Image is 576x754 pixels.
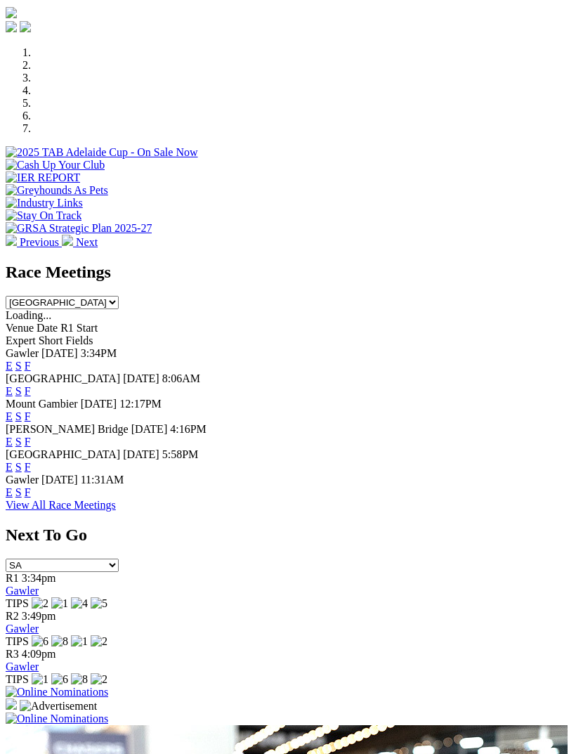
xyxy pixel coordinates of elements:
img: 2025 TAB Adelaide Cup - On Sale Now [6,146,198,159]
span: 12:17PM [119,398,162,410]
img: twitter.svg [20,21,31,32]
span: 3:34PM [81,347,117,359]
span: Loading... [6,309,51,321]
a: View All Race Meetings [6,499,116,511]
h2: Next To Go [6,526,570,545]
img: 5 [91,597,107,610]
img: chevron-left-pager-white.svg [6,235,17,246]
a: E [6,486,13,498]
img: Industry Links [6,197,83,209]
span: 3:34pm [22,572,56,584]
a: Previous [6,236,62,248]
img: Online Nominations [6,713,108,725]
img: 1 [71,635,88,648]
img: Online Nominations [6,686,108,698]
span: [DATE] [41,347,78,359]
img: 2 [91,673,107,686]
img: Cash Up Your Club [6,159,105,171]
a: E [6,360,13,372]
span: [GEOGRAPHIC_DATA] [6,372,120,384]
span: 5:58PM [162,448,199,460]
img: 1 [32,673,48,686]
a: Gawler [6,661,39,672]
a: F [25,436,31,448]
img: 6 [32,635,48,648]
h2: Race Meetings [6,263,570,282]
img: 2 [91,635,107,648]
img: 8 [71,673,88,686]
img: 15187_Greyhounds_GreysPlayCentral_Resize_SA_WebsiteBanner_300x115_2025.jpg [6,698,17,710]
a: S [15,360,22,372]
img: GRSA Strategic Plan 2025-27 [6,222,152,235]
a: E [6,385,13,397]
a: Gawler [6,585,39,597]
span: Gawler [6,347,39,359]
span: 11:31AM [81,474,124,486]
img: chevron-right-pager-white.svg [62,235,73,246]
a: F [25,360,31,372]
span: 3:49pm [22,610,56,622]
span: Previous [20,236,59,248]
span: R3 [6,648,19,660]
span: [DATE] [41,474,78,486]
span: [DATE] [81,398,117,410]
a: F [25,486,31,498]
span: R1 [6,572,19,584]
span: Short [39,334,63,346]
span: Venue [6,322,34,334]
a: Gawler [6,623,39,635]
span: R2 [6,610,19,622]
a: S [15,461,22,473]
img: Advertisement [20,700,97,713]
span: TIPS [6,635,29,647]
a: E [6,461,13,473]
span: 4:16PM [170,423,207,435]
a: F [25,461,31,473]
img: 6 [51,673,68,686]
span: 8:06AM [162,372,200,384]
span: [PERSON_NAME] Bridge [6,423,129,435]
img: logo-grsa-white.png [6,7,17,18]
span: Fields [65,334,93,346]
a: F [25,385,31,397]
a: E [6,436,13,448]
a: S [15,436,22,448]
a: Next [62,236,98,248]
img: 4 [71,597,88,610]
img: 8 [51,635,68,648]
a: S [15,410,22,422]
img: Stay On Track [6,209,81,222]
span: 4:09pm [22,648,56,660]
span: R1 Start [60,322,98,334]
span: Next [76,236,98,248]
span: Date [37,322,58,334]
img: Greyhounds As Pets [6,184,108,197]
a: S [15,385,22,397]
span: [GEOGRAPHIC_DATA] [6,448,120,460]
img: facebook.svg [6,21,17,32]
img: 2 [32,597,48,610]
a: S [15,486,22,498]
img: IER REPORT [6,171,80,184]
img: 1 [51,597,68,610]
span: Expert [6,334,36,346]
span: TIPS [6,673,29,685]
a: F [25,410,31,422]
span: Gawler [6,474,39,486]
span: [DATE] [123,448,159,460]
span: Mount Gambier [6,398,78,410]
span: [DATE] [123,372,159,384]
a: E [6,410,13,422]
span: [DATE] [131,423,168,435]
span: TIPS [6,597,29,609]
